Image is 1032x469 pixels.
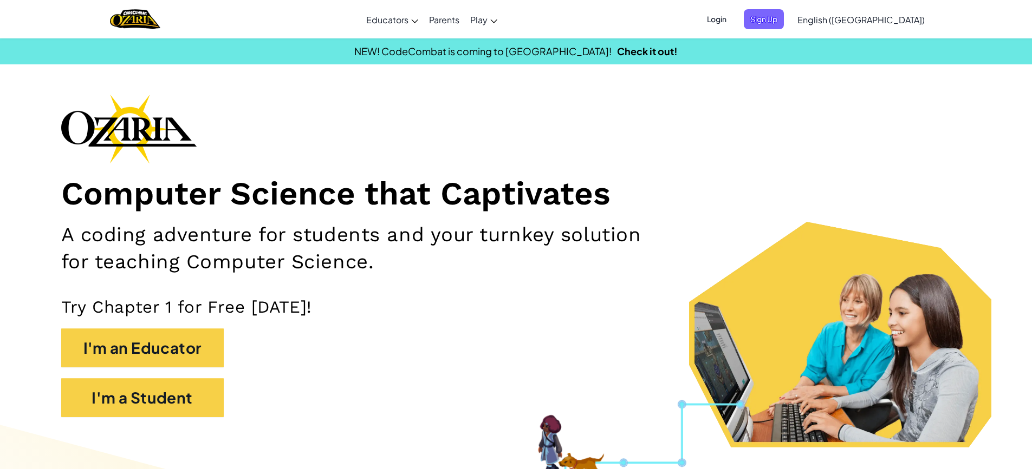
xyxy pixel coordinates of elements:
[744,9,784,29] button: Sign Up
[61,296,971,318] p: Try Chapter 1 for Free [DATE]!
[61,94,197,163] img: Ozaria branding logo
[110,8,160,30] img: Home
[424,5,465,34] a: Parents
[470,14,488,25] span: Play
[61,328,224,367] button: I'm an Educator
[110,8,160,30] a: Ozaria by CodeCombat logo
[354,45,612,57] span: NEW! CodeCombat is coming to [GEOGRAPHIC_DATA]!
[617,45,678,57] a: Check it out!
[366,14,408,25] span: Educators
[361,5,424,34] a: Educators
[797,14,925,25] span: English ([GEOGRAPHIC_DATA])
[465,5,503,34] a: Play
[61,174,971,214] h1: Computer Science that Captivates
[61,378,224,417] button: I'm a Student
[61,221,671,275] h2: A coding adventure for students and your turnkey solution for teaching Computer Science.
[700,9,733,29] button: Login
[792,5,930,34] a: English ([GEOGRAPHIC_DATA])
